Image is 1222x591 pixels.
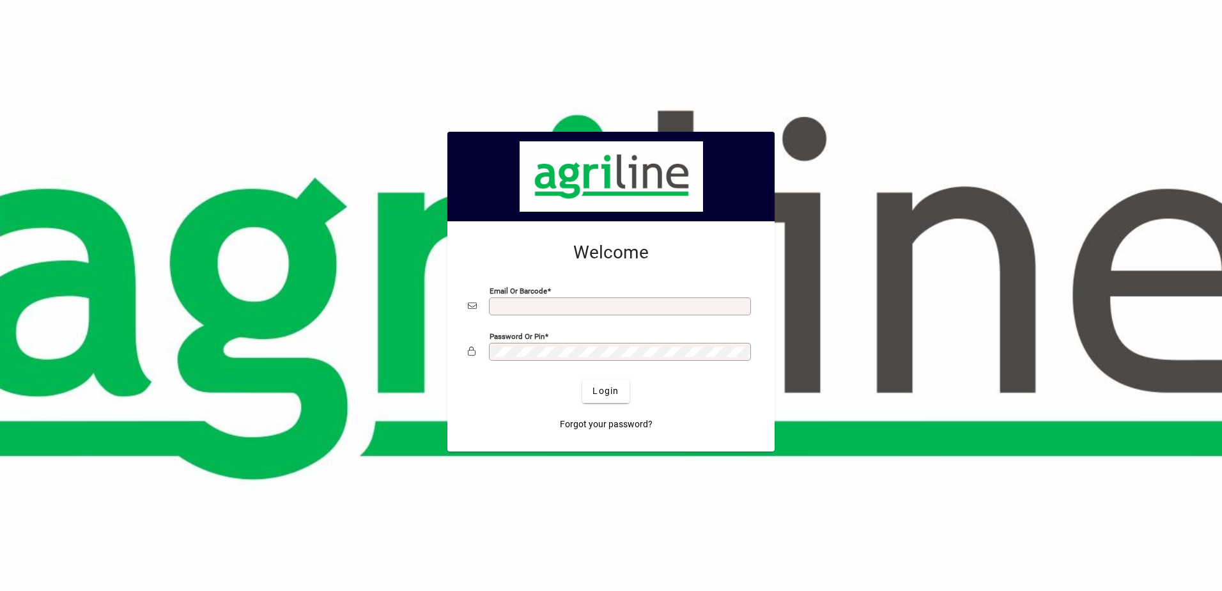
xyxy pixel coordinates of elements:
[592,384,619,398] span: Login
[582,380,629,403] button: Login
[490,331,545,340] mat-label: Password or Pin
[490,286,547,295] mat-label: Email or Barcode
[560,418,653,431] span: Forgot your password?
[555,413,658,436] a: Forgot your password?
[468,242,754,264] h2: Welcome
